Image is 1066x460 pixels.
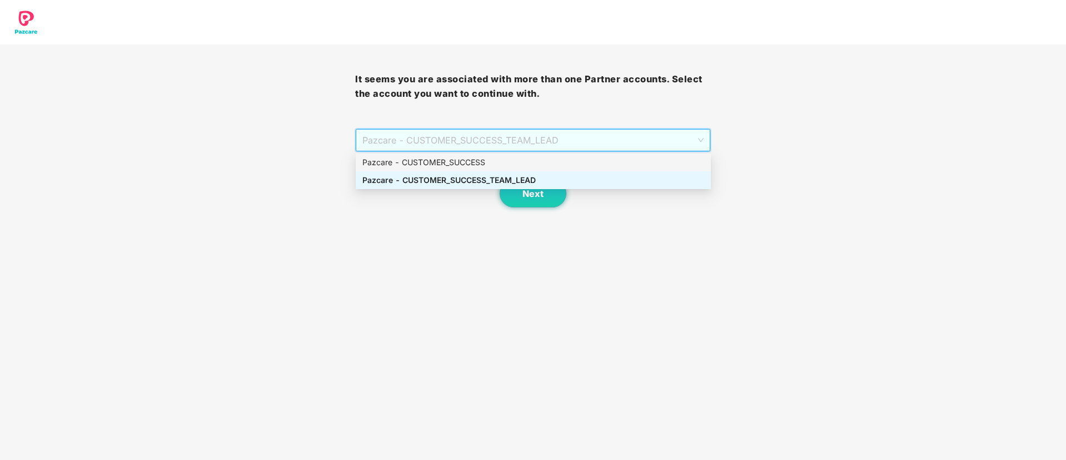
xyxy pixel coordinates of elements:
h3: It seems you are associated with more than one Partner accounts. Select the account you want to c... [355,72,710,101]
span: Pazcare - CUSTOMER_SUCCESS_TEAM_LEAD [362,130,703,151]
div: Pazcare - CUSTOMER_SUCCESS [362,156,704,169]
button: Next [500,180,566,207]
div: Pazcare - CUSTOMER_SUCCESS_TEAM_LEAD [362,174,704,186]
div: Pazcare - CUSTOMER_SUCCESS_TEAM_LEAD [356,171,711,189]
div: Pazcare - CUSTOMER_SUCCESS [356,154,711,171]
span: Next [522,189,544,199]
